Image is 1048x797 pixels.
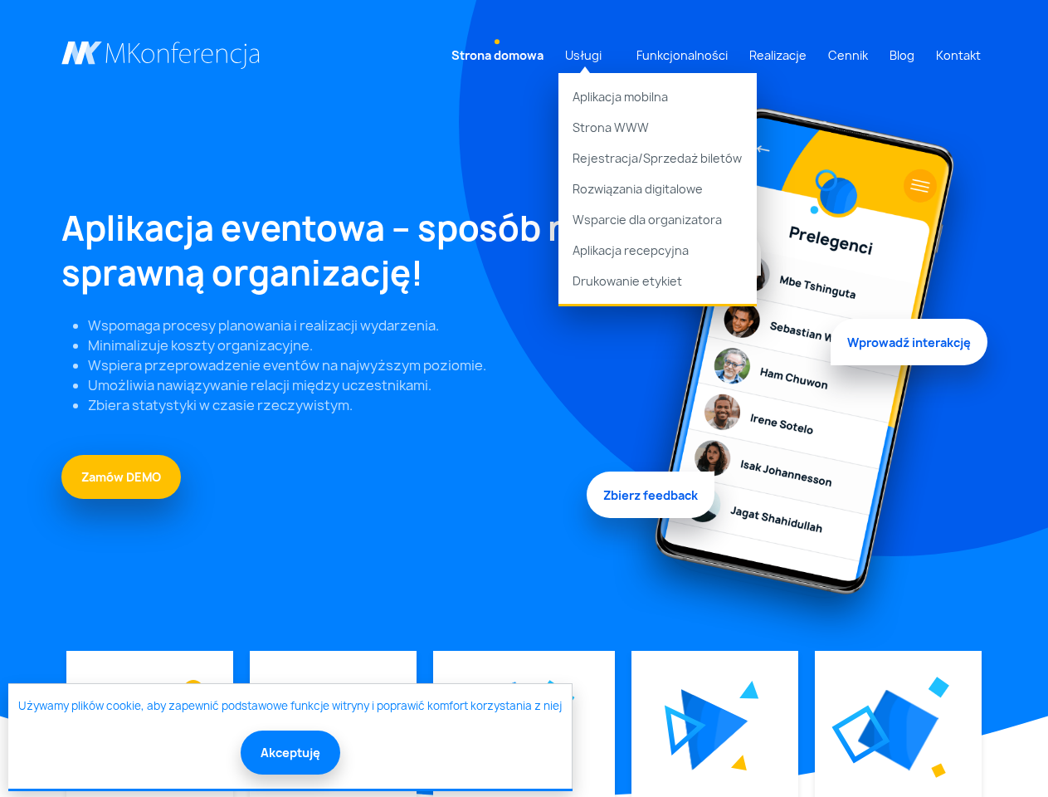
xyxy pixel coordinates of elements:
a: Aplikacja mobilna [558,73,757,112]
li: Minimalizuje koszty organizacyjne. [88,335,593,355]
span: Zbierz feedback [587,467,714,514]
img: Graficzny element strony [541,680,575,710]
a: Blog [883,40,921,71]
img: Graficzny element strony [831,705,890,764]
a: Strona WWW [558,112,757,143]
a: Funkcjonalności [630,40,734,71]
a: Używamy plików cookie, aby zapewnić podstawowe funkcje witryny i poprawić komfort korzystania z niej [18,698,562,715]
img: Graficzny element strony [929,677,950,699]
a: Cennik [821,40,875,71]
a: Rejestracja/Sprzedaż biletów [558,143,757,174]
a: Zamów DEMO [61,455,181,499]
img: Graficzny element strony [183,680,203,700]
img: Graficzny element strony [613,93,987,651]
h1: Aplikacja eventowa – sposób na sprawną organizację! [61,206,593,296]
li: Umożliwia nawiązywanie relacji między uczestnikami. [88,375,593,395]
li: Zbiera statystyki w czasie rzeczywistym. [88,395,593,415]
span: Wprowadź interakcję [831,314,987,360]
a: Realizacje [743,40,813,71]
a: Wsparcie dla organizatora [558,204,757,235]
li: Wspomaga procesy planowania i realizacji wydarzenia. [88,315,593,335]
img: Graficzny element strony [858,690,938,770]
a: Usługi [558,40,608,71]
img: Graficzny element strony [681,689,748,770]
a: Aplikacja recepcyjna [558,235,757,266]
img: Graficzny element strony [931,763,946,778]
a: Kontakt [929,40,987,71]
img: Graficzny element strony [739,680,759,699]
a: Rozwiązania digitalowe [558,174,757,204]
a: Strona domowa [445,40,550,71]
button: Akceptuję [241,731,340,775]
img: Graficzny element strony [665,705,706,755]
li: Wspiera przeprowadzenie eventów na najwyższym poziomie. [88,355,593,375]
a: Drukowanie etykiet [558,266,757,305]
